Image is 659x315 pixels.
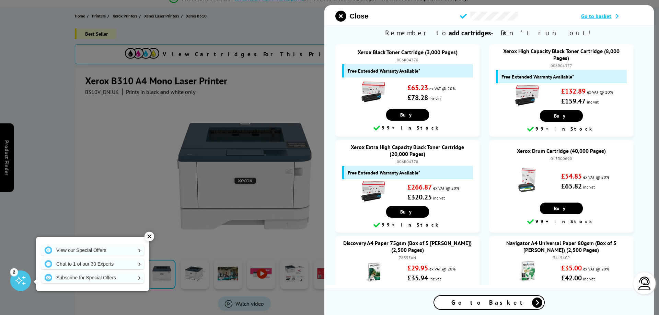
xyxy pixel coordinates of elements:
[348,68,420,74] span: Free Extended Warranty Available*
[583,174,610,180] span: ex VAT @ 20%
[581,13,612,20] span: Go to basket
[400,112,415,118] span: Buy
[562,87,586,96] strong: £132.89
[339,124,476,132] div: 99+ In Stock
[350,12,368,20] span: Close
[342,159,473,164] div: 006R04378
[408,193,432,202] strong: £320.25
[562,97,586,106] strong: £159.47
[451,299,527,306] span: Go to Basket
[41,258,144,269] a: Chat to 1 of our 30 Experts
[583,276,595,281] span: inc vat
[339,221,476,229] div: 99+ In Stock
[433,195,445,201] span: inc vat
[587,99,599,105] span: inc vat
[408,83,428,92] strong: £65.23
[335,11,368,22] button: close modal
[351,144,464,157] a: Xerox Extra High Capacity Black Toner Cartridge (20,000 Pages)
[449,28,491,37] b: add cartridges
[515,260,539,284] img: Navigator A4 Universal Paper 80gsm (Box of 5 Reams) (2,500 Pages)
[430,96,441,101] span: inc vat
[358,49,458,56] a: Xerox Black Toner Cartridge (3,000 Pages)
[361,80,385,104] img: Xerox Black Toner Cartridge (3,000 Pages)
[562,274,582,282] strong: £42.00
[430,86,456,91] span: ex VAT @ 20%
[408,93,428,102] strong: £78.28
[324,25,654,41] span: Remember to - Don’t run out!
[41,245,144,256] a: View our Special Offers
[583,184,595,190] span: inc vat
[581,13,643,20] a: Go to basket
[348,169,420,176] span: Free Extended Warranty Available*
[10,268,18,276] div: 2
[501,73,574,80] span: Free Extended Warranty Available*
[562,182,582,191] strong: £65.82
[400,209,415,215] span: Buy
[554,113,569,119] span: Buy
[144,232,154,241] div: ✕
[361,179,385,203] img: Xerox Extra High Capacity Black Toner Cartridge (20,000 Pages)
[342,255,473,260] div: 78355AN
[562,172,582,181] strong: £54.85
[342,57,473,62] div: 006R04376
[493,125,630,133] div: 99+ In Stock
[503,48,620,61] a: Xerox High Capacity Black Toner Cartridge (8,000 Pages)
[554,205,569,211] span: Buy
[408,274,428,282] strong: £35.94
[496,156,627,161] div: 013R00690
[506,240,616,253] a: Navigator A4 Universal Paper 80gsm (Box of 5 [PERSON_NAME]) (2,500 Pages)
[430,266,456,271] span: ex VAT @ 20%
[562,264,582,272] strong: £35.00
[408,183,432,192] strong: £266.87
[517,147,606,154] a: Xerox Drum Cartridge (40,000 Pages)
[515,83,539,107] img: Xerox High Capacity Black Toner Cartridge (8,000 Pages)
[361,260,385,284] img: Discovery A4 Paper 75gsm (Box of 5 Reams) (2,500 Pages)
[638,277,651,290] img: user-headset-light.svg
[408,264,428,272] strong: £29.95
[430,276,441,281] span: inc vat
[496,255,627,260] div: 34154GP
[433,295,545,310] a: Go to Basket
[433,185,460,191] span: ex VAT @ 20%
[41,272,144,283] a: Subscribe for Special Offers
[515,168,539,192] img: Xerox Drum Cartridge (40,000 Pages)
[587,89,613,95] span: ex VAT @ 20%
[344,240,472,253] a: Discovery A4 Paper 75gsm (Box of 5 [PERSON_NAME]) (2,500 Pages)
[583,266,610,271] span: ex VAT @ 20%
[493,218,630,226] div: 99+ In Stock
[496,63,627,68] div: 006R04377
